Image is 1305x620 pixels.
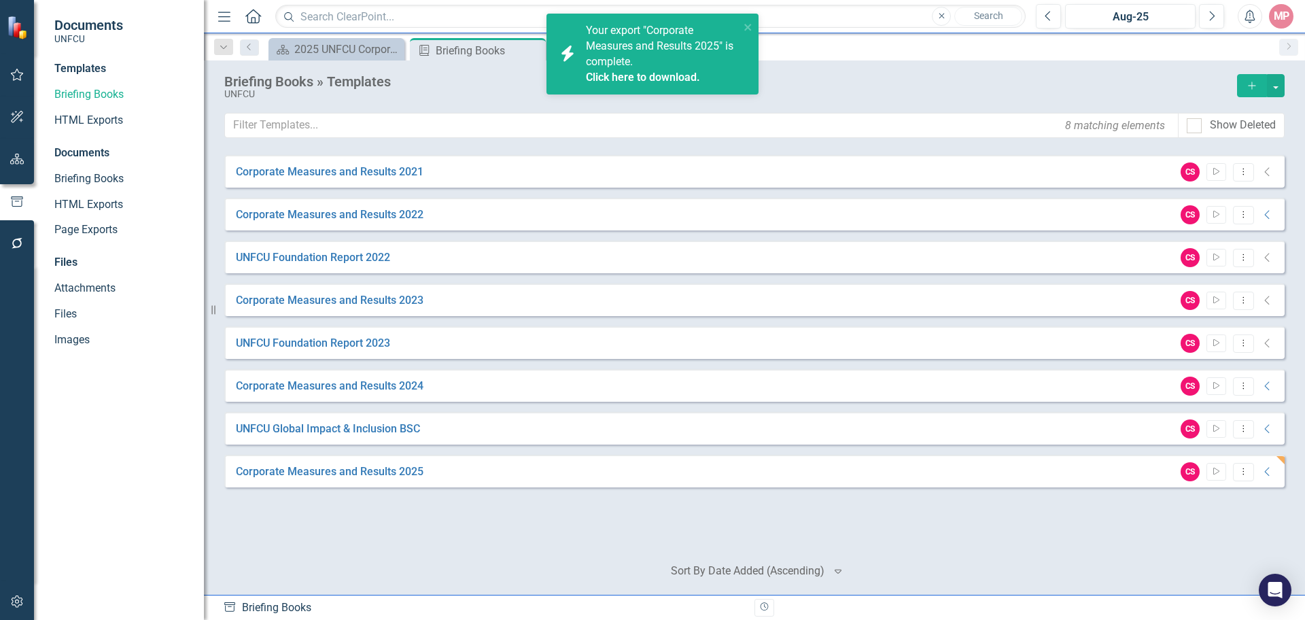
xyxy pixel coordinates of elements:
div: UNFCU [224,89,1230,99]
div: Briefing Books [436,42,542,59]
button: Aug-25 [1065,4,1196,29]
a: Briefing Books [54,87,190,103]
div: Briefing Books » Templates [224,74,1230,89]
a: HTML Exports [54,197,190,213]
a: UNFCU Foundation Report 2022 [236,250,390,266]
a: HTML Exports [54,113,190,128]
div: Open Intercom Messenger [1259,574,1291,606]
a: Page Exports [54,222,190,238]
div: Show Deleted [1210,118,1276,133]
a: UNFCU Global Impact & Inclusion BSC [236,421,420,437]
a: Briefing Books [54,171,190,187]
a: Images [54,332,190,348]
div: CS [1181,248,1200,267]
div: CS [1181,377,1200,396]
img: ClearPoint Strategy [5,14,31,40]
a: UNFCU Foundation Report 2023 [236,336,390,351]
div: Briefing Books [223,600,744,616]
a: 2025 UNFCU Corporate Balanced Scorecard [272,41,401,58]
div: Aug-25 [1070,9,1191,25]
div: CS [1181,462,1200,481]
a: Click here to download. [586,71,700,84]
span: Search [974,10,1003,21]
small: UNFCU [54,33,123,44]
a: Attachments [54,281,190,296]
div: CS [1181,334,1200,353]
a: Corporate Measures and Results 2022 [236,207,423,223]
input: Search ClearPoint... [275,5,1026,29]
div: Files [54,255,190,271]
button: Search [954,7,1022,26]
input: Filter Templates... [224,113,1179,138]
button: close [744,19,753,35]
div: CS [1181,291,1200,310]
div: CS [1181,419,1200,438]
div: Documents [54,145,190,161]
span: Your export "Corporate Measures and Results 2025" is complete. [586,24,736,85]
a: Corporate Measures and Results 2021 [236,165,423,180]
div: Templates [54,61,190,77]
a: Corporate Measures and Results 2025 [236,464,423,480]
span: Documents [54,17,123,33]
div: 2025 UNFCU Corporate Balanced Scorecard [294,41,401,58]
a: Files [54,307,190,322]
a: Corporate Measures and Results 2023 [236,293,423,309]
div: CS [1181,162,1200,182]
div: CS [1181,205,1200,224]
button: MP [1269,4,1293,29]
div: 8 matching elements [1062,114,1168,137]
a: Corporate Measures and Results 2024 [236,379,423,394]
